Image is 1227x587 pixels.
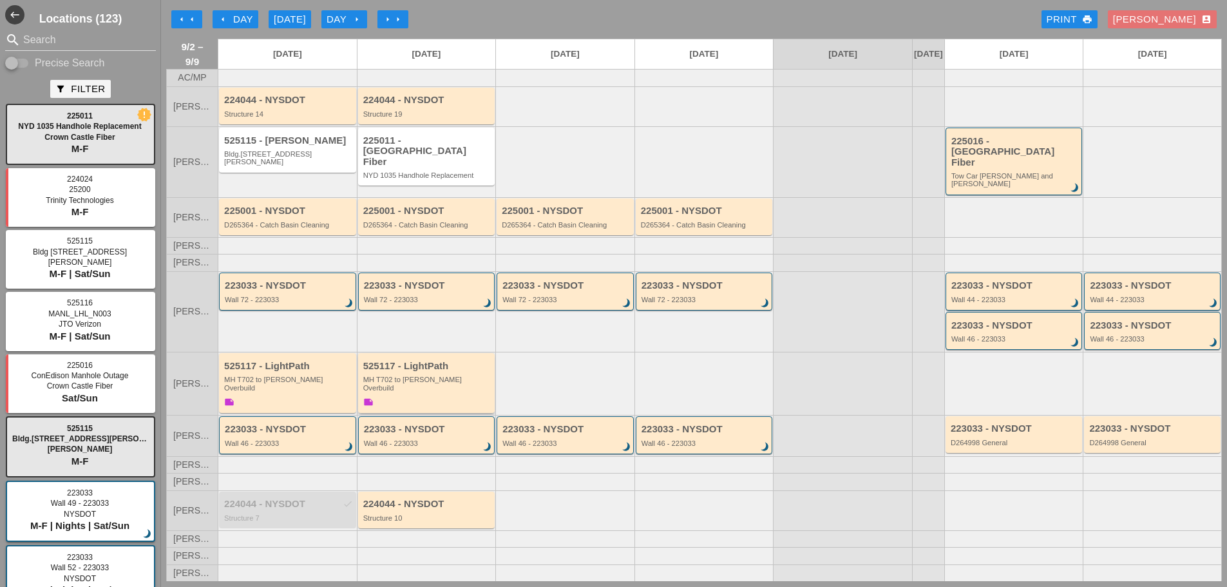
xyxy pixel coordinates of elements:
i: note [363,397,374,407]
div: 223033 - NYSDOT [1090,320,1217,331]
span: 223033 [67,553,93,562]
div: 525117 - LightPath [224,361,353,372]
i: brightness_3 [1206,336,1221,350]
div: Wall 46 - 223033 [642,439,769,447]
span: [PERSON_NAME] [173,551,211,561]
span: [PERSON_NAME] [48,258,112,267]
div: Day [218,12,253,27]
div: 224044 - NYSDOT [224,95,353,106]
div: 223033 - NYSDOT [364,280,491,291]
div: 223033 - NYSDOT [951,280,1079,291]
i: brightness_3 [1069,336,1083,350]
div: D264998 General [951,439,1080,447]
span: [PERSON_NAME] [173,258,211,267]
div: 223033 - NYSDOT [502,424,630,435]
div: [DATE] [274,12,306,27]
span: 9/2 – 9/9 [173,39,211,69]
div: NYD 1035 Handhole Replacement [363,171,492,179]
span: M-F [71,143,89,154]
i: arrow_left [218,14,228,24]
span: [PERSON_NAME] [173,460,211,470]
i: brightness_3 [480,440,495,454]
i: search [5,32,21,48]
span: [PERSON_NAME] [173,241,211,251]
a: Print [1042,10,1098,28]
a: [DATE] [1083,39,1221,69]
div: [PERSON_NAME] [1113,12,1212,27]
div: 223033 - NYSDOT [642,424,769,435]
button: [DATE] [269,10,311,28]
div: Wall 72 - 223033 [225,296,352,303]
button: Shrink Sidebar [5,5,24,24]
a: [DATE] [913,39,944,69]
i: check [343,499,353,509]
span: [PERSON_NAME] [173,379,211,389]
div: 223033 - NYSDOT [951,320,1079,331]
div: MH T702 to Boldyn MH Overbuild [224,376,353,392]
span: [PERSON_NAME] [48,445,113,454]
button: Move Ahead 1 Week [377,10,408,28]
button: [PERSON_NAME] [1108,10,1217,28]
div: 223033 - NYSDOT [225,280,352,291]
i: brightness_3 [1069,296,1083,311]
span: AC/MP [178,73,206,82]
div: D265364 - Catch Basin Cleaning [502,221,631,229]
span: M-F [71,206,89,217]
div: MH T702 to Boldyn MH Overbuild [363,376,492,392]
i: arrow_left [176,14,187,24]
span: Wall 52 - 223033 [51,563,109,572]
a: [DATE] [218,39,357,69]
i: brightness_3 [620,296,634,311]
button: Filter [50,80,110,98]
span: 525115 [67,236,93,245]
i: note [224,397,234,407]
span: Crown Castle Fiber [44,133,115,142]
button: Day [321,10,367,28]
span: [PERSON_NAME] [173,102,211,111]
i: brightness_3 [1206,296,1221,311]
label: Precise Search [35,57,105,70]
div: 525117 - LightPath [363,361,492,372]
div: 225001 - NYSDOT [224,206,353,217]
span: M-F | Sat/Sun [49,268,110,279]
span: NYSDOT [64,574,96,583]
i: brightness_3 [758,296,772,311]
i: brightness_3 [480,296,495,311]
i: arrow_right [393,14,403,24]
span: [PERSON_NAME] [173,477,211,486]
a: [DATE] [357,39,496,69]
div: Structure 14 [224,110,353,118]
div: 223033 - NYSDOT [225,424,352,435]
div: D265364 - Catch Basin Cleaning [224,221,353,229]
div: Day [327,12,362,27]
input: Search [23,30,138,50]
div: Structure 7 [224,514,353,522]
span: Trinity Technologies [46,196,113,205]
div: Structure 10 [363,514,492,522]
i: brightness_3 [140,527,155,541]
span: Wall 49 - 223033 [51,499,109,508]
span: MANL_LHL_N003 [48,309,111,318]
span: JTO Verizon [59,320,101,329]
div: 223033 - NYSDOT [1090,280,1217,291]
span: Crown Castle Fiber [47,381,113,390]
i: new_releases [138,109,150,120]
a: [DATE] [496,39,634,69]
span: [PERSON_NAME] [173,157,211,167]
div: 225001 - NYSDOT [363,206,492,217]
a: [DATE] [945,39,1083,69]
div: Enable Precise search to match search terms exactly. [5,55,156,71]
div: Bldg.1062 St Johns Place [224,150,353,166]
div: Wall 46 - 223033 [502,439,630,447]
div: Wall 46 - 223033 [225,439,352,447]
i: brightness_3 [620,440,634,454]
span: Bldg [STREET_ADDRESS] [33,247,127,256]
i: west [5,5,24,24]
span: NYSDOT [64,510,96,519]
i: brightness_3 [342,440,356,454]
i: print [1082,14,1092,24]
a: [DATE] [774,39,912,69]
span: [PERSON_NAME] [173,307,211,316]
div: Wall 46 - 223033 [364,439,491,447]
span: M-F | Sat/Sun [49,331,110,342]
